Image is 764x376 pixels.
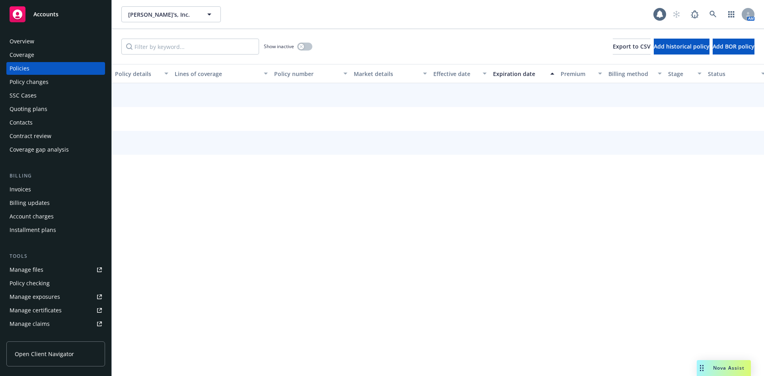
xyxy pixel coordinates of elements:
[6,130,105,142] a: Contract review
[654,39,709,55] button: Add historical policy
[6,210,105,223] a: Account charges
[6,197,105,209] a: Billing updates
[713,43,754,50] span: Add BOR policy
[10,290,60,303] div: Manage exposures
[6,304,105,317] a: Manage certificates
[6,49,105,61] a: Coverage
[6,3,105,25] a: Accounts
[723,6,739,22] a: Switch app
[10,116,33,129] div: Contacts
[121,6,221,22] button: [PERSON_NAME]'s, Inc.
[10,89,37,102] div: SSC Cases
[668,6,684,22] a: Start snowing
[128,10,197,19] span: [PERSON_NAME]'s, Inc.
[6,290,105,303] a: Manage exposures
[493,70,546,78] div: Expiration date
[10,277,50,290] div: Policy checking
[112,64,172,83] button: Policy details
[687,6,703,22] a: Report a Bug
[6,183,105,196] a: Invoices
[433,70,478,78] div: Effective date
[15,350,74,358] span: Open Client Navigator
[10,210,54,223] div: Account charges
[697,360,751,376] button: Nova Assist
[10,304,62,317] div: Manage certificates
[608,70,653,78] div: Billing method
[6,224,105,236] a: Installment plans
[175,70,259,78] div: Lines of coverage
[6,62,105,75] a: Policies
[561,70,593,78] div: Premium
[713,39,754,55] button: Add BOR policy
[6,331,105,344] a: Manage BORs
[490,64,557,83] button: Expiration date
[6,76,105,88] a: Policy changes
[10,49,34,61] div: Coverage
[668,70,693,78] div: Stage
[6,277,105,290] a: Policy checking
[6,89,105,102] a: SSC Cases
[6,172,105,180] div: Billing
[654,43,709,50] span: Add historical policy
[708,70,756,78] div: Status
[121,39,259,55] input: Filter by keyword...
[6,35,105,48] a: Overview
[10,183,31,196] div: Invoices
[10,35,34,48] div: Overview
[6,116,105,129] a: Contacts
[10,318,50,330] div: Manage claims
[697,360,707,376] div: Drag to move
[430,64,490,83] button: Effective date
[665,64,705,83] button: Stage
[271,64,351,83] button: Policy number
[115,70,160,78] div: Policy details
[10,224,56,236] div: Installment plans
[613,43,651,50] span: Export to CSV
[351,64,430,83] button: Market details
[6,318,105,330] a: Manage claims
[10,130,51,142] div: Contract review
[6,143,105,156] a: Coverage gap analysis
[6,263,105,276] a: Manage files
[10,76,49,88] div: Policy changes
[713,364,745,371] span: Nova Assist
[274,70,339,78] div: Policy number
[33,11,58,18] span: Accounts
[354,70,418,78] div: Market details
[6,103,105,115] a: Quoting plans
[10,103,47,115] div: Quoting plans
[557,64,605,83] button: Premium
[10,197,50,209] div: Billing updates
[10,143,69,156] div: Coverage gap analysis
[6,252,105,260] div: Tools
[10,62,29,75] div: Policies
[705,6,721,22] a: Search
[264,43,294,50] span: Show inactive
[10,263,43,276] div: Manage files
[10,331,47,344] div: Manage BORs
[172,64,271,83] button: Lines of coverage
[605,64,665,83] button: Billing method
[613,39,651,55] button: Export to CSV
